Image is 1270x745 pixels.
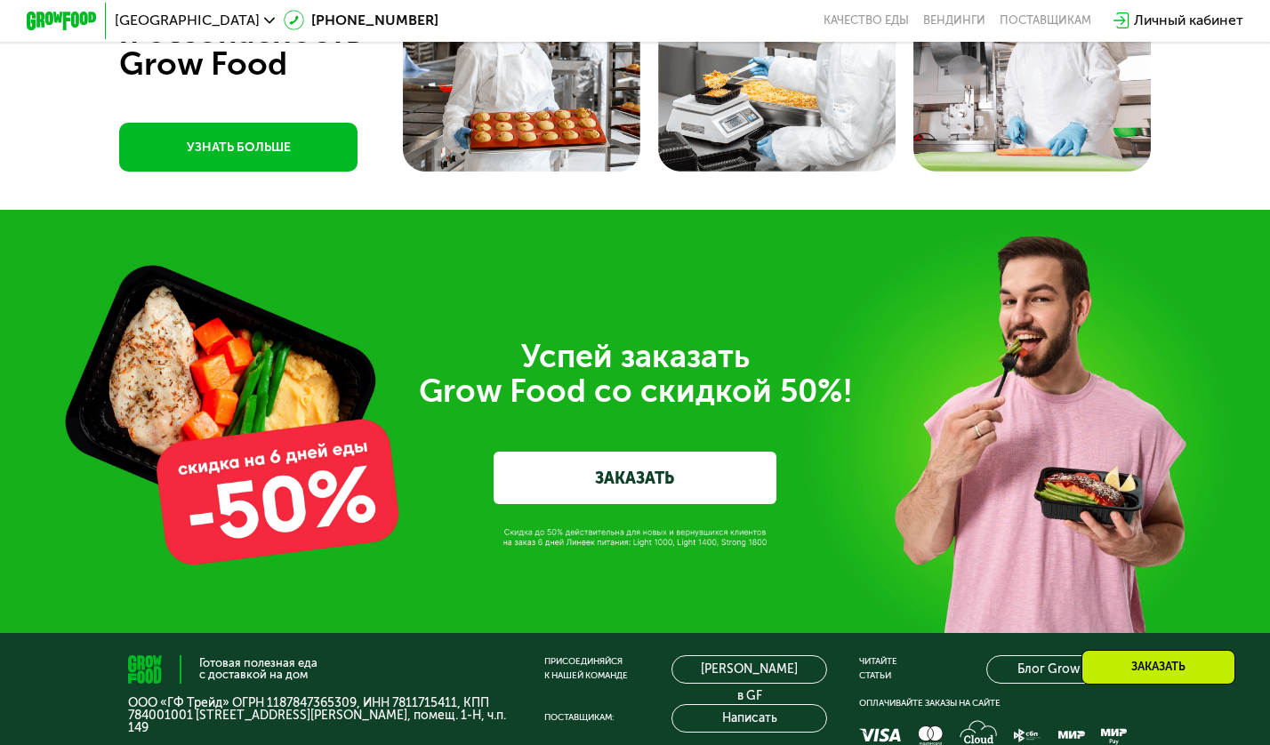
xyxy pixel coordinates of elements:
[671,655,827,684] a: [PERSON_NAME] в GF
[119,123,358,172] a: УЗНАТЬ БОЛЬШЕ
[128,697,512,734] p: ООО «ГФ Трейд» ОГРН 1187847365309, ИНН 7811715411, КПП 784001001 [STREET_ADDRESS][PERSON_NAME], п...
[859,655,897,684] div: Читайте статьи
[1081,650,1235,685] div: Заказать
[199,658,317,681] div: Готовая полезная еда с доставкой на дом
[986,655,1142,684] a: Блог Grow Food
[544,711,614,725] div: Поставщикам:
[671,704,827,733] button: Написать
[544,655,628,684] div: Присоединяйся к нашей команде
[284,10,439,31] a: [PHONE_NUMBER]
[859,697,1142,711] div: Оплачивайте заказы на сайте
[115,13,260,28] span: [GEOGRAPHIC_DATA]
[1000,13,1091,28] div: поставщикам
[824,13,909,28] a: Качество еды
[141,339,1129,409] div: Успей заказать Grow Food со скидкой 50%!
[1134,10,1243,31] div: Личный кабинет
[923,13,985,28] a: Вендинги
[494,452,776,505] a: ЗАКАЗАТЬ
